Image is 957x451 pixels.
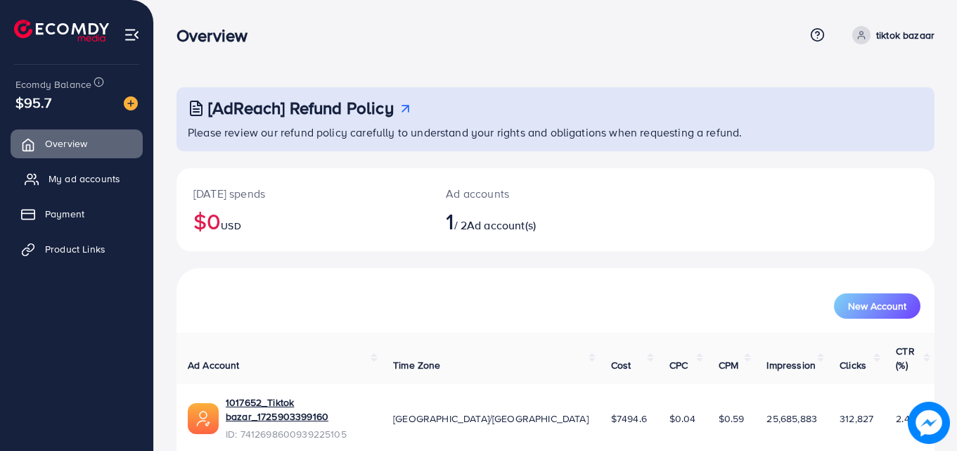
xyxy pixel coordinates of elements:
[11,129,143,158] a: Overview
[45,242,105,256] span: Product Links
[221,219,240,233] span: USD
[834,293,920,319] button: New Account
[446,185,602,202] p: Ad accounts
[226,427,371,441] span: ID: 7412698600939225105
[896,412,916,426] span: 2.45
[176,25,259,46] h3: Overview
[124,96,138,110] img: image
[188,124,926,141] p: Please review our refund policy carefully to understand your rights and obligations when requesti...
[719,412,745,426] span: $0.59
[15,77,91,91] span: Ecomdy Balance
[124,27,140,43] img: menu
[766,412,817,426] span: 25,685,883
[11,200,143,228] a: Payment
[446,208,602,234] h2: / 2
[45,207,84,221] span: Payment
[188,403,219,434] img: ic-ads-acc.e4c84228.svg
[848,301,906,311] span: New Account
[393,412,589,426] span: [GEOGRAPHIC_DATA]/[GEOGRAPHIC_DATA]
[669,412,696,426] span: $0.04
[14,20,109,42] img: logo
[393,358,440,372] span: Time Zone
[208,98,394,118] h3: [AdReach] Refund Policy
[896,344,914,372] span: CTR (%)
[188,358,240,372] span: Ad Account
[11,165,143,193] a: My ad accounts
[193,185,412,202] p: [DATE] spends
[49,172,120,186] span: My ad accounts
[15,92,51,113] span: $95.7
[611,412,647,426] span: $7494.6
[226,395,371,424] a: 1017652_Tiktok bazar_1725903399160
[876,27,934,44] p: tiktok bazaar
[193,208,412,234] h2: $0
[908,402,950,444] img: image
[840,358,866,372] span: Clicks
[467,217,536,233] span: Ad account(s)
[45,136,87,151] span: Overview
[847,26,934,44] a: tiktok bazaar
[766,358,816,372] span: Impression
[840,412,873,426] span: 312,827
[446,205,454,237] span: 1
[611,358,631,372] span: Cost
[719,358,738,372] span: CPM
[669,358,688,372] span: CPC
[11,235,143,263] a: Product Links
